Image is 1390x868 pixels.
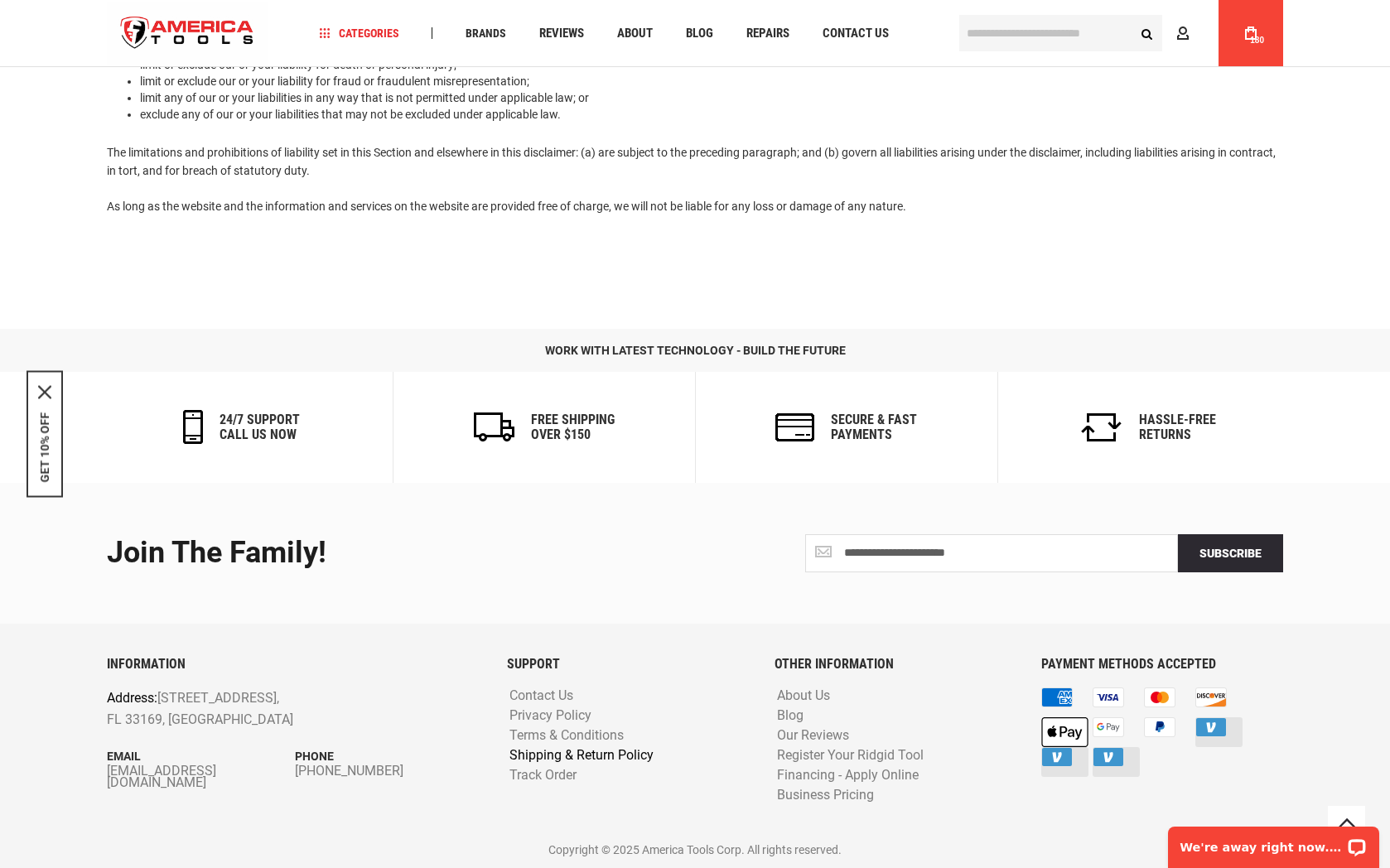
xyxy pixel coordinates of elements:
[140,73,1283,89] li: limit or exclude our or your liability for fraud or fraudulent misrepresentation;
[539,27,584,40] span: Reviews
[140,89,1283,106] li: limit any of our or your liabilities in any way that is not permitted under applicable law; or
[107,690,157,706] span: Address:
[107,143,1283,181] p: The limitations and prohibitions of liability set in this Section and elsewhere in this disclaime...
[1250,36,1264,45] span: 180
[532,22,591,45] a: Reviews
[1157,816,1390,868] iframe: LiveChat chat widget
[775,657,1016,672] h6: OTHER INFORMATION
[678,22,721,45] a: Blog
[312,22,407,45] a: Categories
[505,768,581,784] a: Track Order
[773,768,923,784] a: Financing - Apply Online
[107,2,268,65] img: America Tools
[38,412,51,483] button: GET 10% OFF
[458,22,514,45] a: Brands
[107,2,268,65] a: store logo
[773,708,808,724] a: Blog
[1178,534,1283,572] button: Subscribe
[773,728,853,744] a: Our Reviews
[107,687,408,730] p: [STREET_ADDRESS], FL 33169, [GEOGRAPHIC_DATA]
[1139,412,1216,441] h6: Hassle-Free Returns
[507,657,749,672] h6: SUPPORT
[773,748,928,764] a: Register Your Ridgid Tool
[107,765,295,788] a: [EMAIL_ADDRESS][DOMAIN_NAME]
[505,688,577,704] a: Contact Us
[295,765,483,777] a: [PHONE_NUMBER]
[1131,17,1162,49] button: Search
[107,537,683,570] div: Join the Family!
[831,412,917,441] h6: secure & fast payments
[107,747,295,765] p: Email
[617,27,653,40] span: About
[610,22,660,45] a: About
[107,657,482,672] h6: INFORMATION
[773,788,878,803] a: Business Pricing
[815,22,896,45] a: Contact Us
[140,106,1283,123] li: exclude any of our or your liabilities that may not be excluded under applicable law.
[320,27,399,39] span: Categories
[107,197,1283,215] p: As long as the website and the information and services on the website are provided free of charg...
[531,412,615,441] h6: Free Shipping Over $150
[466,27,506,39] span: Brands
[505,748,658,764] a: Shipping & Return Policy
[38,386,51,399] button: Close
[107,841,1283,859] p: Copyright © 2025 America Tools Corp. All rights reserved.
[1041,657,1283,672] h6: PAYMENT METHODS ACCEPTED
[686,27,713,40] span: Blog
[746,27,789,40] span: Repairs
[505,708,596,724] a: Privacy Policy
[505,728,628,744] a: Terms & Conditions
[220,412,300,441] h6: 24/7 support call us now
[823,27,889,40] span: Contact Us
[773,688,834,704] a: About Us
[739,22,797,45] a: Repairs
[1199,547,1262,560] span: Subscribe
[38,386,51,399] svg: close icon
[295,747,483,765] p: Phone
